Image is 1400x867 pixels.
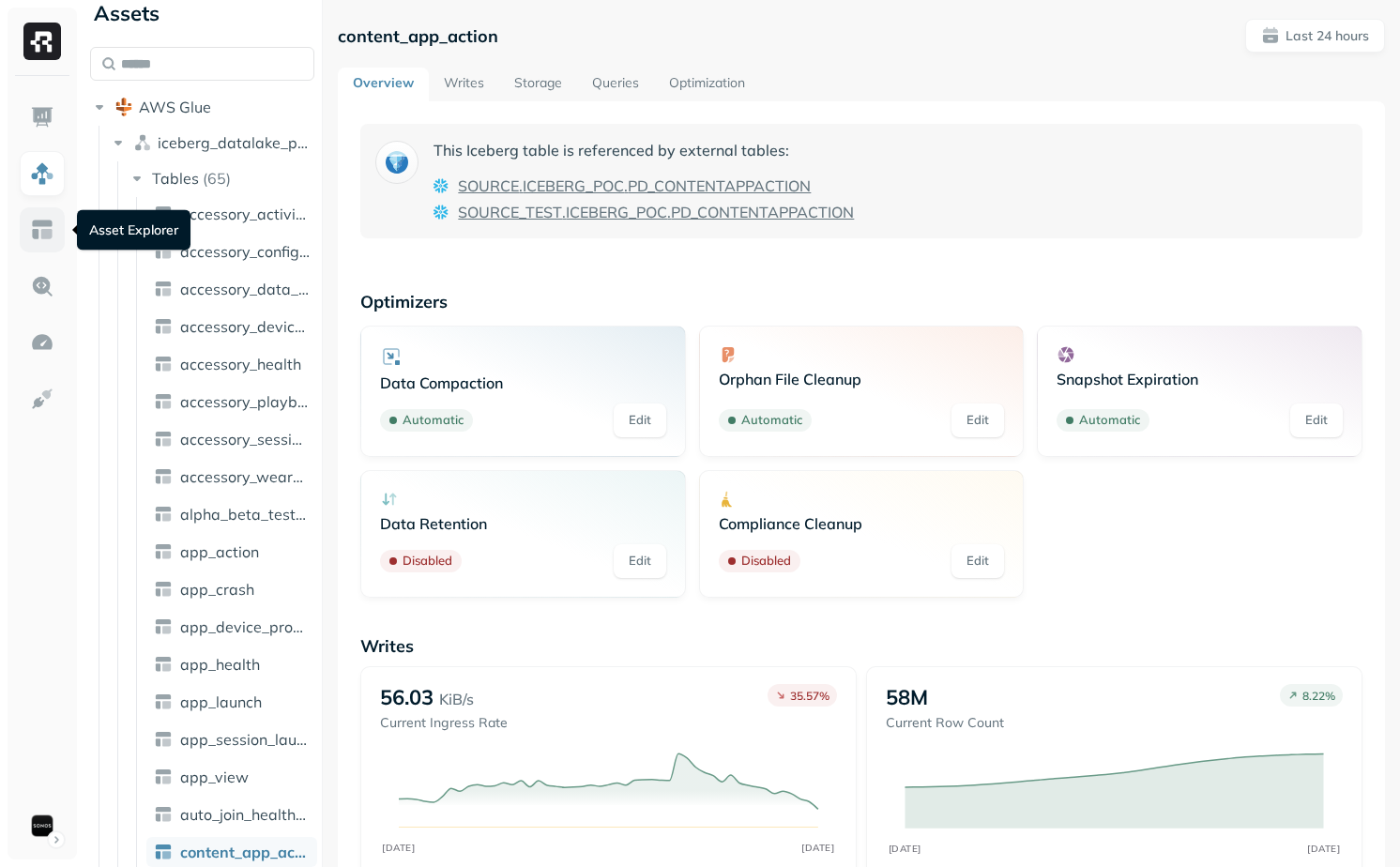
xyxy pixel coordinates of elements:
p: Current Ingress Rate [380,714,508,732]
a: app_health [146,649,317,679]
span: app_launch [180,692,262,711]
img: table [154,280,173,298]
img: table [154,542,173,561]
img: table [154,505,173,524]
img: table [154,580,173,599]
img: table [154,768,173,786]
p: Data Retention [380,514,666,533]
button: iceberg_datalake_poc_db [109,128,315,158]
p: Compliance Cleanup [719,514,1005,533]
img: table [154,692,173,711]
a: accessory_health [146,349,317,379]
button: AWS Glue [90,92,314,122]
p: Data Compaction [380,373,666,392]
img: Asset Explorer [30,218,54,242]
span: content_app_action [180,843,310,861]
span: accessory_data_gap_report [180,280,310,298]
img: table [154,805,173,824]
img: Sonos [29,813,55,839]
p: 58M [886,684,928,710]
p: This Iceberg table is referenced by external tables: [434,139,854,161]
tspan: [DATE] [1307,843,1340,854]
span: ICEBERG_POC [523,175,624,197]
img: Dashboard [30,105,54,129]
a: accessory_data_gap_report [146,274,317,304]
a: Writes [429,68,499,101]
img: table [154,430,173,449]
tspan: [DATE] [383,842,416,853]
img: Integrations [30,387,54,411]
span: app_view [180,768,249,786]
span: . [624,175,628,197]
a: auto_join_health_event [146,799,317,829]
a: SOURCE_TEST.ICEBERG_POC.PD_CONTENTAPPACTION [458,201,854,223]
img: table [154,317,173,336]
a: Edit [614,403,666,437]
span: app_action [180,542,259,561]
p: Automatic [1079,411,1140,430]
span: ICEBERG_POC [566,201,667,223]
p: Orphan File Cleanup [719,370,1005,388]
span: PD_CONTENTAPPACTION [671,201,854,223]
img: table [154,843,173,861]
tspan: [DATE] [889,843,921,854]
p: Current Row Count [886,714,1004,732]
img: table [154,355,173,373]
img: Query Explorer [30,274,54,298]
span: accessory_health [180,355,301,373]
a: app_crash [146,574,317,604]
span: . [562,201,566,223]
img: table [154,617,173,636]
p: Last 24 hours [1286,27,1369,45]
p: Disabled [403,552,452,570]
img: Optimization [30,330,54,355]
img: namespace [133,133,152,152]
a: accessory_config_report [146,236,317,266]
p: Writes [360,635,1362,657]
p: Disabled [741,552,791,570]
p: KiB/s [439,688,474,710]
a: Edit [614,544,666,578]
span: accessory_config_report [180,242,310,261]
span: . [519,175,523,197]
span: accessory_device_button [180,317,310,336]
span: app_session_launch [180,730,310,749]
a: app_device_proximity [146,612,317,642]
img: table [154,242,173,261]
a: accessory_session_report [146,424,317,454]
span: Tables [152,169,199,188]
a: accessory_playback_time [146,387,317,417]
a: Overview [338,68,429,101]
span: accessory_playback_time [180,392,310,411]
span: SOURCE [458,175,519,197]
button: Tables(65) [128,163,316,193]
p: Optimizers [360,291,1362,312]
span: accessory_wear_detection [180,467,310,486]
a: accessory_activity_report [146,199,317,229]
img: table [154,655,173,674]
a: accessory_device_button [146,312,317,342]
img: table [154,730,173,749]
a: Edit [951,403,1004,437]
a: SOURCE.ICEBERG_POC.PD_CONTENTAPPACTION [458,175,811,197]
a: app_view [146,762,317,792]
a: app_session_launch [146,724,317,754]
span: . [667,201,671,223]
a: Storage [499,68,577,101]
span: PD_CONTENTAPPACTION [628,175,811,197]
span: app_device_proximity [180,617,310,636]
p: ( 65 ) [203,169,231,188]
span: alpha_beta_test_ds [180,505,310,524]
button: Last 24 hours [1245,19,1385,53]
img: Assets [30,161,54,186]
p: 56.03 [380,684,434,710]
span: app_crash [180,580,254,599]
span: app_health [180,655,260,674]
p: 8.22 % [1302,689,1335,703]
a: app_launch [146,687,317,717]
p: Snapshot Expiration [1057,370,1343,388]
a: content_app_action [146,837,317,867]
p: Automatic [403,411,464,430]
img: root [114,98,133,116]
p: Automatic [741,411,802,430]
